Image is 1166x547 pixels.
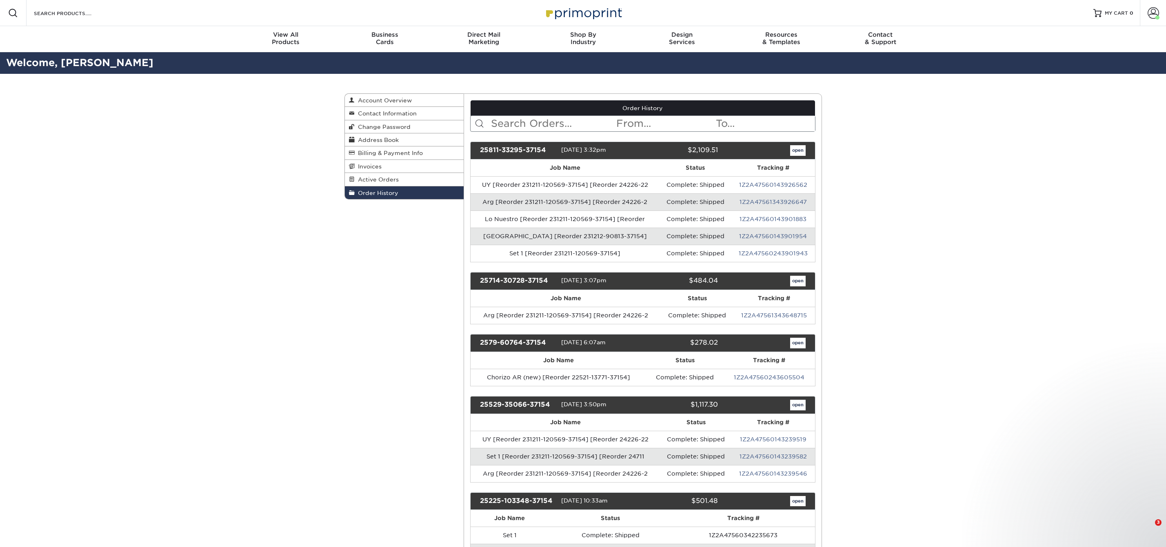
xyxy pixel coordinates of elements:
th: Status [660,414,732,431]
td: Arg [Reorder 231211-120569-37154] [Reorder 24226-2 [471,307,661,324]
td: Complete: Shipped [660,245,731,262]
td: Complete: Shipped [661,307,733,324]
div: Services [633,31,732,46]
a: open [790,338,806,348]
span: 3 [1155,519,1162,526]
td: Complete: Shipped [660,228,731,245]
a: 1Z2A47560143901883 [740,216,806,222]
th: Status [646,352,723,369]
span: 0 [1130,10,1133,16]
div: Products [236,31,335,46]
td: Complete: Shipped [660,465,732,482]
td: Lo Nuestro [Reorder 231211-120569-37154] [Reorder [471,210,660,228]
a: Contact Information [345,107,464,120]
div: $484.04 [637,276,724,286]
div: 25225-103348-37154 [474,496,561,507]
span: Shop By [533,31,633,38]
td: Complete: Shipped [660,193,731,210]
th: Job Name [471,290,661,307]
a: Resources& Templates [732,26,831,52]
input: SEARCH PRODUCTS..... [33,8,113,18]
span: Billing & Payment Info [355,150,423,156]
div: 25714-30728-37154 [474,276,561,286]
td: Complete: Shipped [549,527,672,544]
span: Direct Mail [434,31,533,38]
span: Account Overview [355,97,412,104]
a: 1Z2A47560143239546 [739,470,807,477]
td: UY [Reorder 231211-120569-37154] [Reorder 24226-22 [471,431,660,448]
th: Tracking # [732,414,815,431]
div: & Support [831,31,930,46]
a: Invoices [345,160,464,173]
div: $278.02 [637,338,724,348]
td: Set 1 [Reorder 231211-120569-37154] [Reorder 24711 [471,448,660,465]
input: From... [615,116,715,131]
div: & Templates [732,31,831,46]
span: Contact [831,31,930,38]
td: Arg [Reorder 231211-120569-37154] [Reorder 24226-2 [471,193,660,210]
a: 1Z2A47561343648715 [741,312,807,319]
td: Arg [Reorder 231211-120569-37154] [Reorder 24226-2 [471,465,660,482]
a: 1Z2A47560143239582 [740,453,807,460]
img: Primoprint [542,4,624,22]
span: Contact Information [355,110,417,117]
input: Search Orders... [490,116,615,131]
a: Shop ByIndustry [533,26,633,52]
th: Tracking # [672,510,815,527]
td: Complete: Shipped [660,431,732,448]
a: Order History [471,100,815,116]
th: Status [661,290,733,307]
a: open [790,496,806,507]
span: Order History [355,190,398,196]
span: Business [335,31,434,38]
th: Status [549,510,672,527]
td: Chorizo AR (new) [Reorder 22521-13771-37154] [471,369,646,386]
div: 25811-33295-37154 [474,145,561,156]
td: Complete: Shipped [660,448,732,465]
div: Marketing [434,31,533,46]
th: Job Name [471,159,660,176]
div: Cards [335,31,434,46]
a: Account Overview [345,94,464,107]
td: Set 1 [Reorder 231211-120569-37154] [471,245,660,262]
td: UY [Reorder 231211-120569-37154] [Reorder 24226-22 [471,176,660,193]
th: Tracking # [731,159,815,176]
a: DesignServices [633,26,732,52]
td: Complete: Shipped [646,369,723,386]
div: 25529-35066-37154 [474,400,561,410]
input: To... [715,116,815,131]
span: Design [633,31,732,38]
span: MY CART [1105,10,1128,17]
a: 1Z2A47560143239519 [740,436,806,443]
div: $2,109.51 [637,145,724,156]
a: 1Z2A47560243901943 [739,250,808,257]
td: [GEOGRAPHIC_DATA] [Reorder 231212-90813-37154] [471,228,660,245]
div: 2579-60764-37154 [474,338,561,348]
a: open [790,145,806,156]
a: Order History [345,186,464,199]
td: Complete: Shipped [660,176,731,193]
span: Active Orders [355,176,399,183]
span: View All [236,31,335,38]
span: [DATE] 3:32pm [561,146,606,153]
span: [DATE] 3:07pm [561,277,606,283]
a: open [790,400,806,410]
a: 1Z2A47560243605504 [734,374,804,381]
th: Tracking # [723,352,815,369]
a: Change Password [345,120,464,133]
div: $501.48 [637,496,724,507]
a: BusinessCards [335,26,434,52]
span: Address Book [355,137,399,143]
a: 1Z2A47561343926647 [740,199,807,205]
a: View AllProducts [236,26,335,52]
span: [DATE] 6:07am [561,339,606,345]
div: $1,117.30 [637,400,724,410]
span: Change Password [355,124,411,130]
th: Tracking # [733,290,815,307]
span: [DATE] 3:50pm [561,401,606,407]
a: Address Book [345,133,464,146]
th: Job Name [471,352,646,369]
span: Invoices [355,163,382,170]
span: [DATE] 10:33am [561,497,608,504]
a: Billing & Payment Info [345,146,464,159]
